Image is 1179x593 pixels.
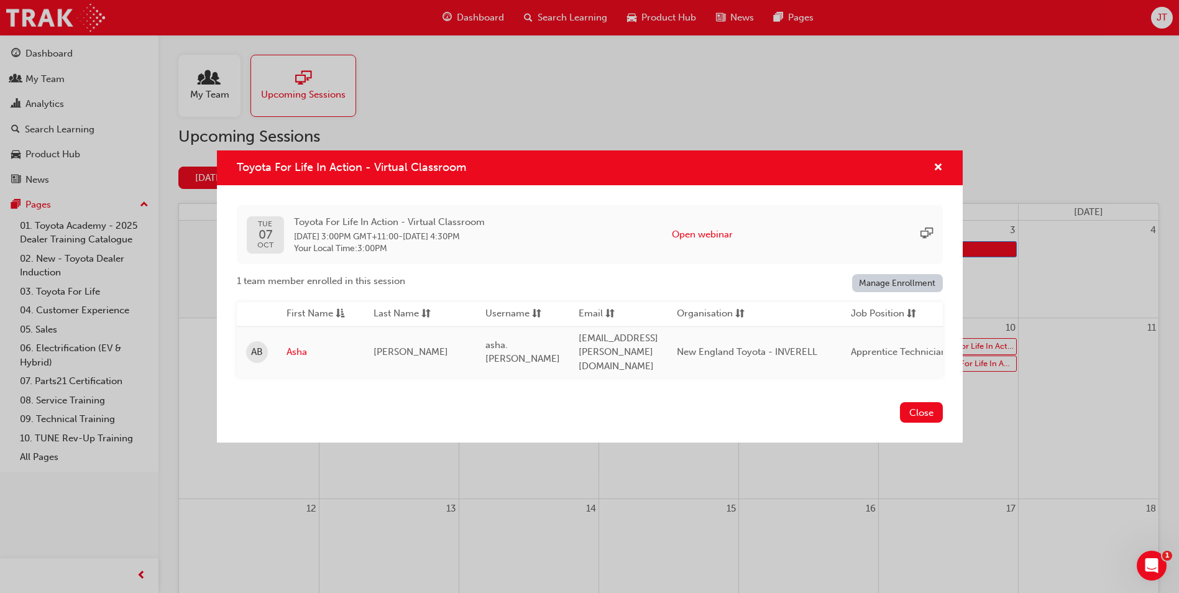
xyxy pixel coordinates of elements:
[485,306,554,322] button: Usernamesorting-icon
[374,306,442,322] button: Last Namesorting-icon
[257,220,273,228] span: TUE
[579,306,603,322] span: Email
[1162,551,1172,561] span: 1
[287,345,355,359] a: Asha
[851,306,904,322] span: Job Position
[677,346,817,357] span: New England Toyota - INVERELL
[257,228,273,241] span: 07
[605,306,615,322] span: sorting-icon
[217,150,963,443] div: Toyota For Life In Action - Virtual Classroom
[294,215,485,254] div: -
[579,333,658,372] span: [EMAIL_ADDRESS][PERSON_NAME][DOMAIN_NAME]
[336,306,345,322] span: asc-icon
[287,306,333,322] span: First Name
[851,306,919,322] button: Job Positionsorting-icon
[485,339,560,365] span: asha.[PERSON_NAME]
[900,402,943,423] button: Close
[1137,551,1167,581] iframe: Intercom live chat
[852,274,943,292] a: Manage Enrollment
[294,231,398,242] span: 07 Oct 2025 3:00PM GMT+11:00
[237,160,466,174] span: Toyota For Life In Action - Virtual Classroom
[735,306,745,322] span: sorting-icon
[907,306,916,322] span: sorting-icon
[672,228,733,242] button: Open webinar
[485,306,530,322] span: Username
[374,346,448,357] span: [PERSON_NAME]
[934,163,943,174] span: cross-icon
[257,241,273,249] span: OCT
[851,346,947,357] span: Apprentice Technician
[294,215,485,229] span: Toyota For Life In Action - Virtual Classroom
[934,160,943,176] button: cross-icon
[677,306,745,322] button: Organisationsorting-icon
[677,306,733,322] span: Organisation
[421,306,431,322] span: sorting-icon
[287,306,355,322] button: First Nameasc-icon
[920,228,933,242] span: sessionType_ONLINE_URL-icon
[579,306,647,322] button: Emailsorting-icon
[403,231,460,242] span: 07 Oct 2025 4:30PM
[532,306,541,322] span: sorting-icon
[374,306,419,322] span: Last Name
[294,243,485,254] span: Your Local Time : 3:00PM
[251,345,263,359] span: AB
[237,274,405,288] span: 1 team member enrolled in this session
